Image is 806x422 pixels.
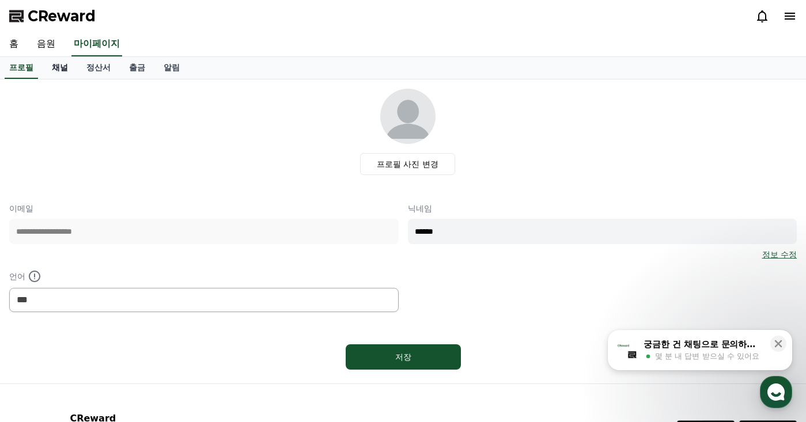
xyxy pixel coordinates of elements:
[154,57,189,79] a: 알림
[9,269,399,283] p: 언어
[149,326,221,355] a: 설정
[71,32,122,56] a: 마이페이지
[9,203,399,214] p: 이메일
[3,326,76,355] a: 홈
[36,344,43,353] span: 홈
[76,326,149,355] a: 대화
[9,7,96,25] a: CReward
[178,344,192,353] span: 설정
[28,7,96,25] span: CReward
[120,57,154,79] a: 출금
[5,57,38,79] a: 프로필
[360,153,455,175] label: 프로필 사진 변경
[369,351,438,363] div: 저장
[28,32,65,56] a: 음원
[762,249,797,260] a: 정보 수정
[105,344,119,353] span: 대화
[408,203,797,214] p: 닉네임
[346,344,461,370] button: 저장
[77,57,120,79] a: 정산서
[43,57,77,79] a: 채널
[380,89,436,144] img: profile_image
